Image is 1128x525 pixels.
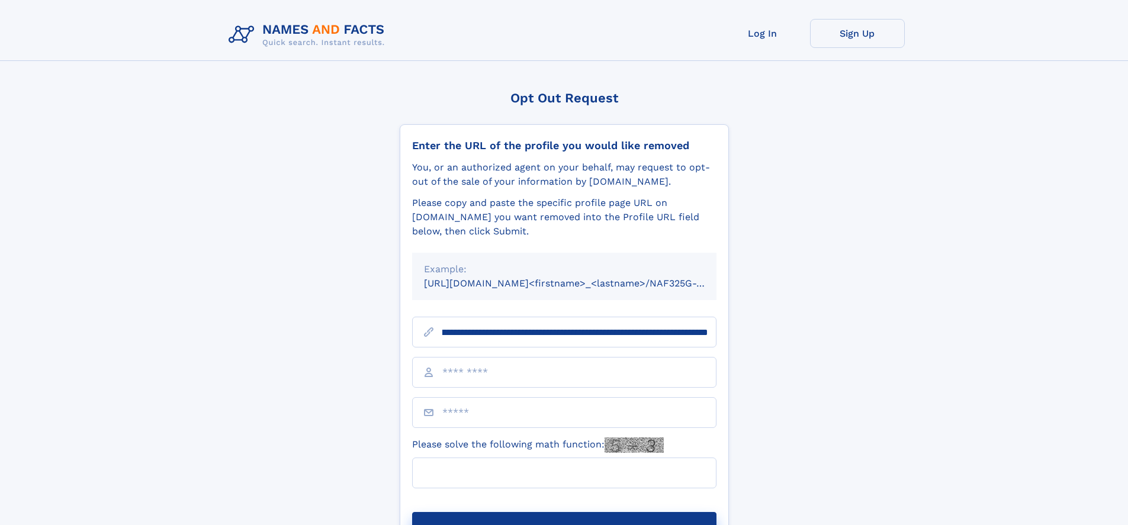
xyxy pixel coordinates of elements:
[412,196,716,239] div: Please copy and paste the specific profile page URL on [DOMAIN_NAME] you want removed into the Pr...
[224,19,394,51] img: Logo Names and Facts
[715,19,810,48] a: Log In
[412,437,664,453] label: Please solve the following math function:
[424,278,739,289] small: [URL][DOMAIN_NAME]<firstname>_<lastname>/NAF325G-xxxxxxxx
[810,19,905,48] a: Sign Up
[400,91,729,105] div: Opt Out Request
[424,262,705,276] div: Example:
[412,160,716,189] div: You, or an authorized agent on your behalf, may request to opt-out of the sale of your informatio...
[412,139,716,152] div: Enter the URL of the profile you would like removed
